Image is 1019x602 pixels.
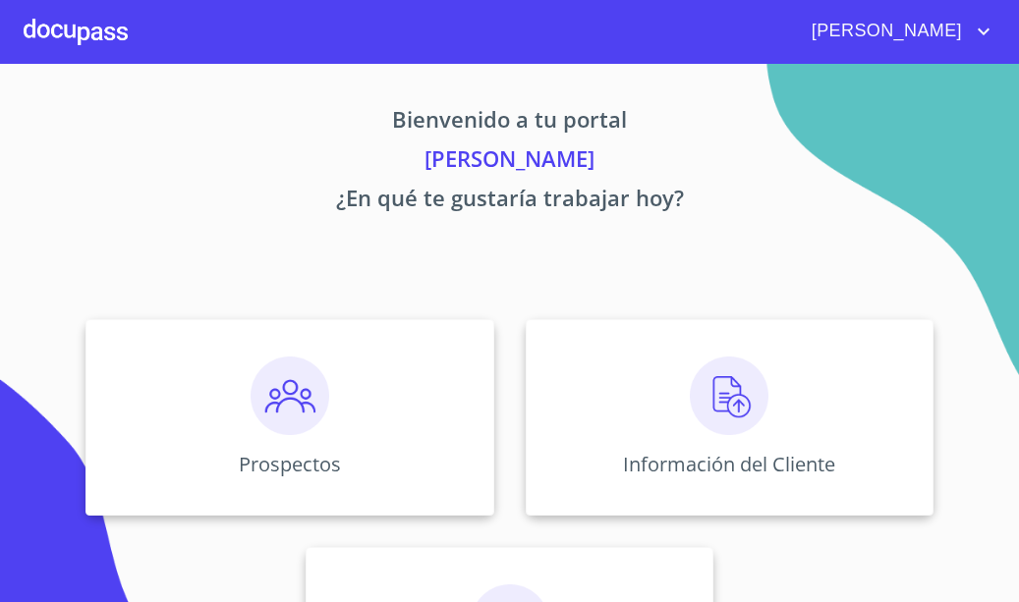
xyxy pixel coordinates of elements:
[239,451,341,477] p: Prospectos
[797,16,995,47] button: account of current user
[251,356,329,435] img: prospectos.png
[690,356,768,435] img: carga.png
[24,103,995,142] p: Bienvenido a tu portal
[24,182,995,221] p: ¿En qué te gustaría trabajar hoy?
[797,16,972,47] span: [PERSON_NAME]
[623,451,835,477] p: Información del Cliente
[24,142,995,182] p: [PERSON_NAME]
